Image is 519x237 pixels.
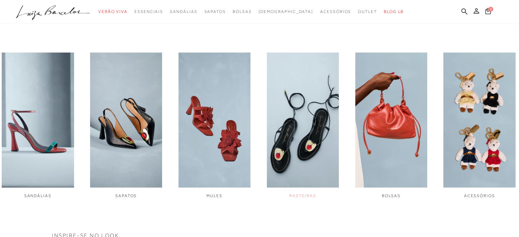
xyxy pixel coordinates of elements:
[267,53,339,199] a: imagem do link RASTEIRAS
[2,53,74,199] div: 1 / 6
[488,7,493,12] span: 0
[90,53,162,199] a: imagem do link SAPATOS
[204,5,226,18] a: noSubCategoriesText
[134,9,163,14] span: Essenciais
[358,5,377,18] a: noSubCategoriesText
[178,53,251,199] a: imagem do link MULES
[382,193,401,198] span: BOLSAS
[170,9,197,14] span: Sandálias
[267,53,339,199] div: 4 / 6
[258,5,313,18] a: noSubCategoriesText
[320,5,351,18] a: noSubCategoriesText
[443,53,516,199] div: 6 / 6
[115,193,137,198] span: SAPATOS
[443,53,516,188] img: imagem do link
[320,9,351,14] span: Acessórios
[289,193,316,198] span: RASTEIRAS
[178,53,251,188] img: imagem do link
[204,9,226,14] span: Sapatos
[2,53,74,188] img: imagem do link
[98,5,128,18] a: noSubCategoriesText
[90,53,162,199] div: 2 / 6
[355,53,428,199] a: imagem do link BOLSAS
[443,53,516,199] a: imagem do link ACESSÓRIOS
[233,5,252,18] a: noSubCategoriesText
[90,53,162,188] img: imagem do link
[384,9,404,14] span: BLOG LB
[483,8,493,17] button: 0
[178,53,251,199] div: 3 / 6
[24,193,52,198] span: SANDÁLIAS
[206,193,222,198] span: MULES
[170,5,197,18] a: noSubCategoriesText
[267,53,339,188] img: imagem do link
[464,193,495,198] span: ACESSÓRIOS
[258,9,313,14] span: [DEMOGRAPHIC_DATA]
[2,53,74,199] a: imagem do link SANDÁLIAS
[355,53,428,199] div: 5 / 6
[384,5,404,18] a: BLOG LB
[358,9,377,14] span: Outlet
[98,9,128,14] span: Verão Viva
[355,53,428,188] img: imagem do link
[233,9,252,14] span: Bolsas
[134,5,163,18] a: noSubCategoriesText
